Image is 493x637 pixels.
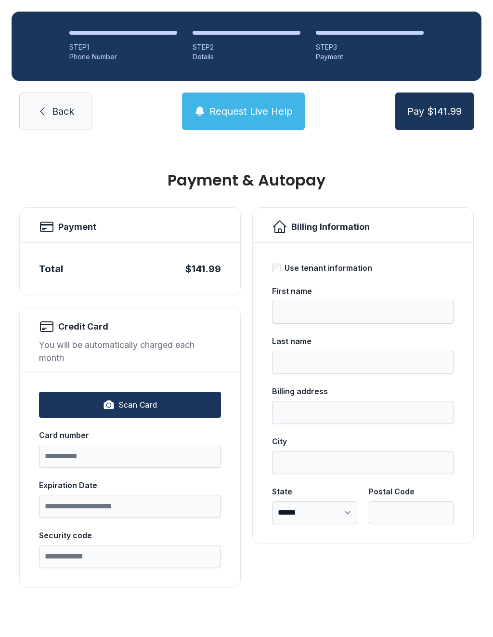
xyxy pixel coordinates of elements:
[39,338,221,364] div: You will be automatically charged each month
[39,530,221,541] div: Security code
[69,52,177,62] div: Phone Number
[39,545,221,568] input: Security code
[316,42,424,52] div: STEP 3
[39,429,221,441] div: Card number
[52,105,74,118] span: Back
[69,42,177,52] div: STEP 1
[58,320,108,333] h2: Credit Card
[272,401,454,424] input: Billing address
[285,262,372,274] div: Use tenant information
[272,335,454,347] div: Last name
[272,351,454,374] input: Last name
[19,173,474,188] h1: Payment & Autopay
[185,262,221,276] div: $141.99
[193,42,300,52] div: STEP 2
[193,52,300,62] div: Details
[272,436,454,447] div: City
[39,262,63,276] div: Total
[58,220,96,234] h2: Payment
[39,495,221,518] input: Expiration Date
[272,385,454,397] div: Billing address
[369,486,454,497] div: Postal Code
[118,399,157,411] span: Scan Card
[272,486,357,497] div: State
[291,220,370,234] h2: Billing Information
[369,501,454,524] input: Postal Code
[272,285,454,297] div: First name
[316,52,424,62] div: Payment
[209,105,293,118] span: Request Live Help
[39,445,221,468] input: Card number
[407,105,462,118] span: Pay $141.99
[39,479,221,491] div: Expiration Date
[272,501,357,524] select: State
[272,451,454,474] input: City
[272,301,454,324] input: First name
